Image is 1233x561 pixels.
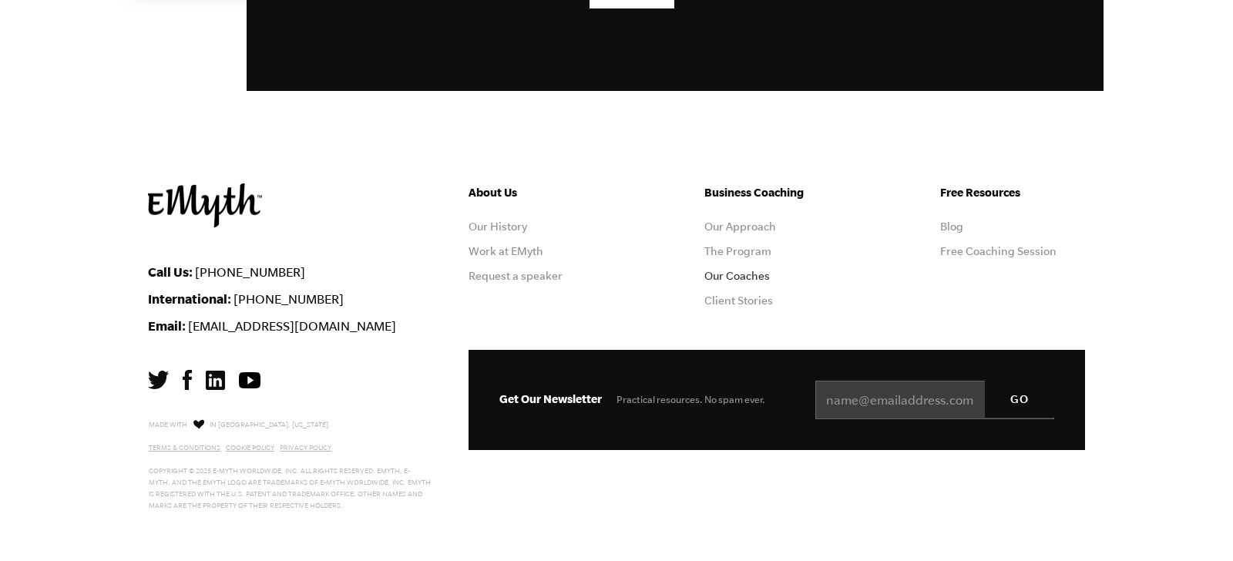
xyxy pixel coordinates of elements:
span: Get Our Newsletter [499,392,602,405]
input: name@emailaddress.com [815,381,1054,419]
strong: International: [148,291,231,306]
a: The Program [704,245,771,257]
a: Blog [940,220,963,233]
a: Cookie Policy [226,444,274,452]
img: Love [193,419,204,429]
a: Our History [469,220,527,233]
a: [EMAIL_ADDRESS][DOMAIN_NAME] [188,319,396,333]
a: Request a speaker [469,270,563,282]
h5: Free Resources [940,183,1085,202]
a: [PHONE_NUMBER] [233,292,344,306]
img: EMyth [148,183,262,227]
img: Facebook [183,370,192,390]
a: Our Coaches [704,270,770,282]
a: Client Stories [704,294,773,307]
strong: Call Us: [148,264,193,279]
input: GO [985,381,1054,418]
strong: Email: [148,318,186,333]
img: LinkedIn [206,371,225,390]
a: Privacy Policy [280,444,331,452]
a: Work at EMyth [469,245,543,257]
p: Made with in [GEOGRAPHIC_DATA], [US_STATE]. Copyright © 2025 E-Myth Worldwide, Inc. All rights re... [149,417,432,512]
iframe: Chat Widget [1156,487,1233,561]
span: Practical resources. No spam ever. [616,394,765,405]
a: Terms & Conditions [149,444,220,452]
h5: About Us [469,183,613,202]
a: Free Coaching Session [940,245,1057,257]
img: Twitter [148,371,169,389]
a: Our Approach [704,220,776,233]
img: YouTube [239,372,260,388]
a: [PHONE_NUMBER] [195,265,305,279]
h5: Business Coaching [704,183,849,202]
